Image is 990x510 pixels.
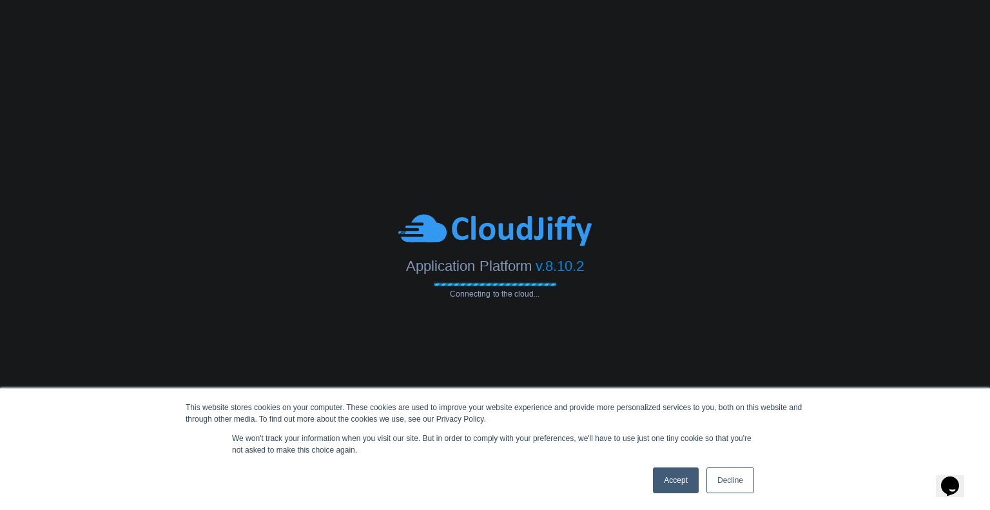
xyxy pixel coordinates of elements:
[232,433,758,456] p: We won't track your information when you visit our site. But in order to comply with your prefere...
[434,289,556,298] span: Connecting to the cloud...
[398,212,592,248] img: CloudJiffy-Blue.svg
[406,257,531,273] span: Application Platform
[936,458,977,497] iframe: chat widget
[653,467,699,493] a: Accept
[186,402,804,425] div: This website stores cookies on your computer. These cookies are used to improve your website expe...
[536,257,584,273] span: v.8.10.2
[706,467,754,493] a: Decline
